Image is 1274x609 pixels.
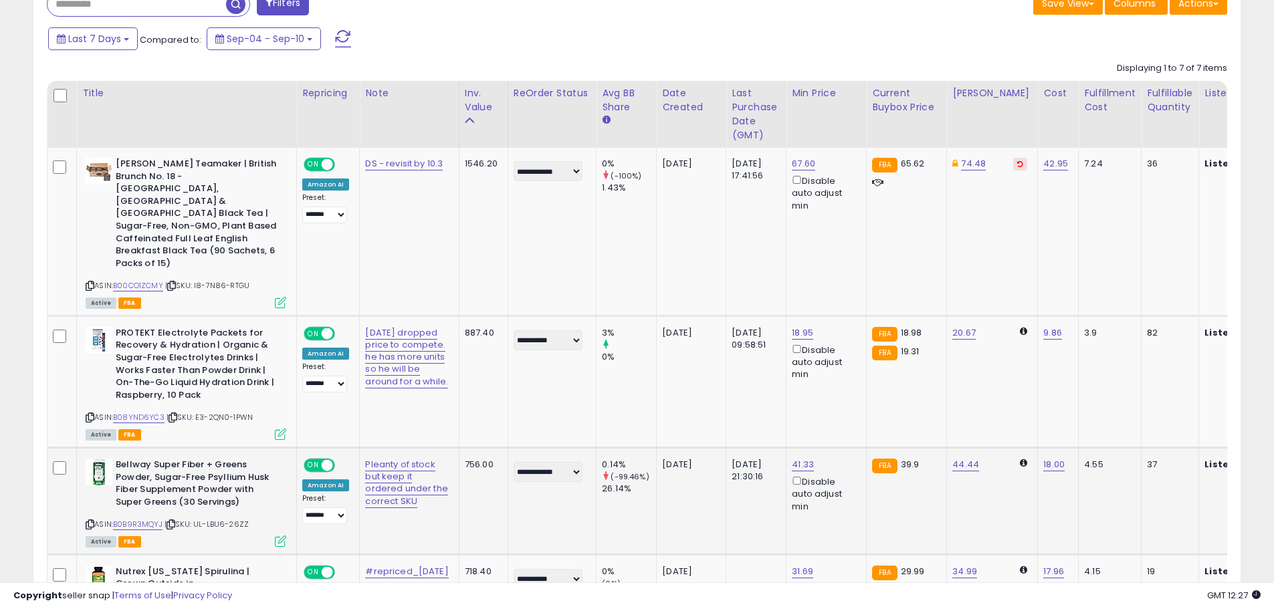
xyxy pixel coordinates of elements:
[792,326,813,340] a: 18.95
[1207,589,1261,602] span: 2025-09-18 12:27 GMT
[302,479,349,491] div: Amazon AI
[602,459,656,471] div: 0.14%
[602,327,656,339] div: 3%
[961,157,986,170] a: 74.48
[365,326,448,388] a: [DATE] dropped price to compete. he has more units so he will be around for a while.
[86,429,116,441] span: All listings currently available for purchase on Amazon
[302,86,354,100] div: Repricing
[113,280,163,291] a: B00CO1ZCMY
[662,566,716,578] div: [DATE]
[792,342,856,381] div: Disable auto adjust min
[165,280,249,291] span: | SKU: I8-7N86-RTGU
[792,157,815,170] a: 67.60
[611,471,649,482] small: (-99.46%)
[901,565,925,578] span: 29.99
[952,86,1032,100] div: [PERSON_NAME]
[872,346,897,360] small: FBA
[167,412,253,422] span: | SKU: E3-2QN0-1PWN
[86,536,116,547] span: All listings currently available for purchase on Amazon
[116,459,278,511] b: Bellway Super Fiber + Greens Powder, Sugar-Free Psyllium Husk Fiber Supplement Powder with Super ...
[1147,327,1188,339] div: 82
[173,589,232,602] a: Privacy Policy
[82,86,291,100] div: Title
[302,494,349,524] div: Preset:
[118,297,141,309] span: FBA
[662,327,716,339] div: [DATE]
[602,566,656,578] div: 0%
[116,327,278,404] b: PROTEKT Electrolyte Packets for Recovery & Hydration | Organic & Sugar-Free Electrolytes Drinks |...
[662,459,716,471] div: [DATE]
[302,193,349,223] div: Preset:
[952,458,979,471] a: 44.44
[1147,158,1188,170] div: 36
[1084,327,1131,339] div: 3.9
[901,458,920,471] span: 39.9
[952,565,977,578] a: 34.99
[13,589,62,602] strong: Copyright
[302,348,349,360] div: Amazon AI
[602,86,651,114] div: Avg BB Share
[86,158,112,185] img: 41ZabP4rbmL._SL40_.jpg
[207,27,321,50] button: Sep-04 - Sep-10
[365,458,448,508] a: Pleanty of stock but keep it ordered under the correct SKU
[118,429,141,441] span: FBA
[1147,566,1188,578] div: 19
[1043,157,1068,170] a: 42.95
[465,86,502,114] div: Inv. value
[872,459,897,473] small: FBA
[952,326,976,340] a: 20.67
[1043,326,1062,340] a: 9.86
[901,345,920,358] span: 19.31
[792,474,856,513] div: Disable auto adjust min
[792,173,856,212] div: Disable auto adjust min
[792,565,813,578] a: 31.69
[465,566,498,578] div: 718.40
[1204,458,1265,471] b: Listed Price:
[792,86,861,100] div: Min Price
[1117,62,1227,75] div: Displaying 1 to 7 of 7 items
[140,33,201,46] span: Compared to:
[165,519,249,529] span: | SKU: UL-LBU6-26ZZ
[1204,157,1265,170] b: Listed Price:
[333,460,354,471] span: OFF
[48,27,138,50] button: Last 7 Days
[86,459,112,485] img: 419T3b96LgL._SL40_.jpg
[86,327,112,354] img: 41L2YbtXdDL._SL40_.jpg
[602,351,656,363] div: 0%
[1043,565,1064,578] a: 17.96
[1084,566,1131,578] div: 4.15
[86,566,112,592] img: 413CQ-p0GVL._SL40_.jpg
[792,458,814,471] a: 41.33
[114,589,171,602] a: Terms of Use
[732,86,780,142] div: Last Purchase Date (GMT)
[305,460,322,471] span: ON
[1204,326,1265,339] b: Listed Price:
[86,297,116,309] span: All listings currently available for purchase on Amazon
[113,519,163,530] a: B0B9R3MQYJ
[305,159,322,170] span: ON
[1084,86,1136,114] div: Fulfillment Cost
[611,170,641,181] small: (-100%)
[872,327,897,342] small: FBA
[465,459,498,471] div: 756.00
[333,159,354,170] span: OFF
[465,327,498,339] div: 887.40
[602,483,656,495] div: 26.14%
[1043,86,1073,100] div: Cost
[514,86,591,100] div: ReOrder Status
[872,158,897,172] small: FBA
[602,182,656,194] div: 1.43%
[365,157,443,170] a: DS - revisit by 10.3
[116,158,278,273] b: [PERSON_NAME] Teamaker | British Brunch No. 18 - [GEOGRAPHIC_DATA], [GEOGRAPHIC_DATA] & [GEOGRAPH...
[305,328,322,339] span: ON
[602,158,656,170] div: 0%
[732,158,776,182] div: [DATE] 17:41:56
[113,412,165,423] a: B08YND6YC3
[1043,458,1065,471] a: 18.00
[662,86,720,114] div: Date Created
[901,326,922,339] span: 18.98
[1147,459,1188,471] div: 37
[227,32,304,45] span: Sep-04 - Sep-10
[901,157,925,170] span: 65.62
[465,158,498,170] div: 1546.20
